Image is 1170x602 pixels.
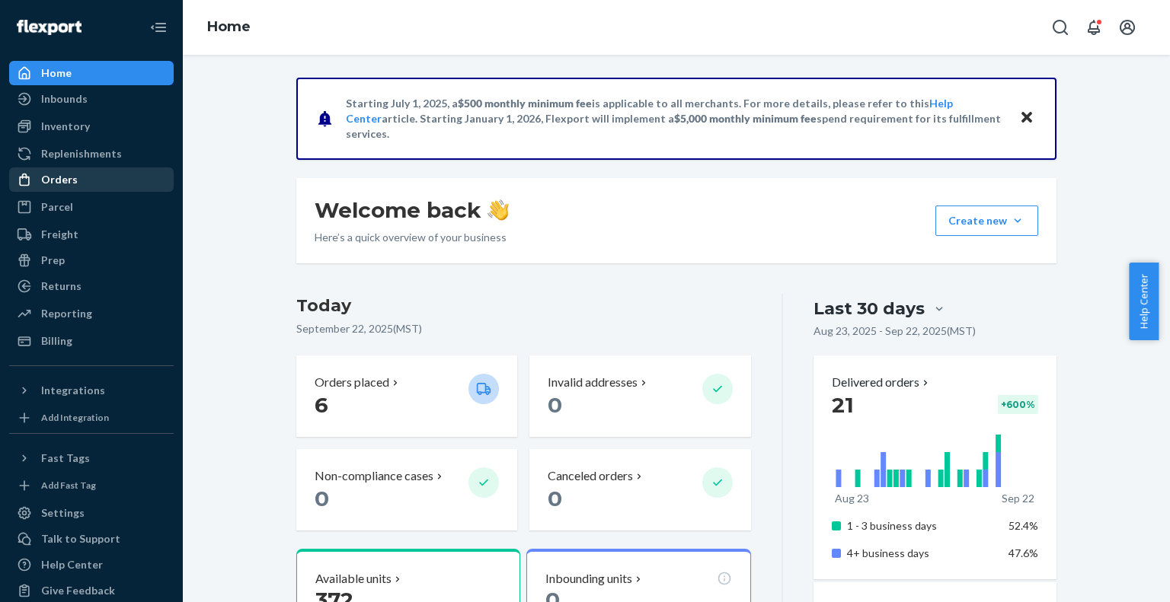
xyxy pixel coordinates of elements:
ol: breadcrumbs [195,5,263,49]
div: Replenishments [41,146,122,161]
h3: Today [296,294,751,318]
span: 52.4% [1009,519,1038,532]
div: Orders [41,172,78,187]
a: Returns [9,274,174,298]
div: Settings [41,505,85,521]
button: Close Navigation [143,12,174,43]
button: Canceled orders 0 [529,449,750,530]
span: 0 [315,486,329,511]
div: Last 30 days [814,297,925,320]
span: $500 monthly minimum fee [458,97,592,110]
a: Home [9,61,174,85]
a: Reporting [9,301,174,326]
div: Inventory [41,119,90,134]
button: Orders placed 6 [296,355,517,437]
span: 47.6% [1009,546,1038,559]
p: Orders placed [315,374,389,391]
div: Prep [41,253,65,268]
p: 1 - 3 business days [847,518,997,534]
div: Talk to Support [41,531,120,546]
p: Non-compliance cases [315,467,433,485]
a: Parcel [9,195,174,219]
button: Fast Tags [9,446,174,470]
img: Flexport logo [17,20,82,35]
a: Settings [9,501,174,525]
h1: Welcome back [315,196,509,224]
p: Sep 22 [1002,491,1034,506]
button: Open Search Box [1045,12,1076,43]
p: Canceled orders [548,467,633,485]
div: Home [41,65,72,81]
p: Available units [315,570,392,588]
span: 21 [832,392,854,418]
p: Aug 23, 2025 - Sep 22, 2025 ( MST ) [814,323,976,339]
a: Talk to Support [9,527,174,551]
a: Inventory [9,114,174,139]
a: Freight [9,222,174,247]
button: Open account menu [1112,12,1143,43]
div: Integrations [41,383,105,398]
div: Inbounds [41,91,88,107]
button: Create new [935,205,1038,236]
a: Add Integration [9,409,174,427]
a: Billing [9,329,174,353]
p: Invalid addresses [548,374,638,391]
button: Open notifications [1079,12,1109,43]
button: Invalid addresses 0 [529,355,750,437]
span: $5,000 monthly minimum fee [674,112,817,125]
span: 6 [315,392,328,418]
span: 0 [548,392,562,418]
button: Delivered orders [832,374,932,391]
p: Here’s a quick overview of your business [315,230,509,245]
a: Prep [9,248,174,272]
p: Inbounding units [545,570,632,588]
div: Add Fast Tag [41,479,96,492]
a: Orders [9,167,174,192]
a: Replenishments [9,142,174,166]
button: Non-compliance cases 0 [296,449,517,530]
p: Aug 23 [835,491,869,506]
a: Home [207,18,251,35]
div: Parcel [41,199,73,215]
p: 4+ business days [847,546,997,561]
a: Add Fast Tag [9,476,174,495]
p: Starting July 1, 2025, a is applicable to all merchants. For more details, please refer to this a... [346,96,1005,142]
a: Help Center [9,553,174,577]
p: September 22, 2025 ( MST ) [296,321,751,336]
div: Add Integration [41,411,109,424]
div: Give Feedback [41,583,115,598]
img: hand-wave emoji [487,199,509,221]
span: 0 [548,486,562,511]
button: Help Center [1129,263,1159,340]
div: Fast Tags [41,451,90,466]
div: Help Center [41,557,103,572]
div: Billing [41,333,72,349]
button: Close [1017,107,1037,129]
div: Freight [41,227,78,242]
a: Inbounds [9,87,174,111]
div: Reporting [41,306,92,321]
button: Integrations [9,378,174,403]
div: + 600 % [998,395,1038,414]
div: Returns [41,279,82,294]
